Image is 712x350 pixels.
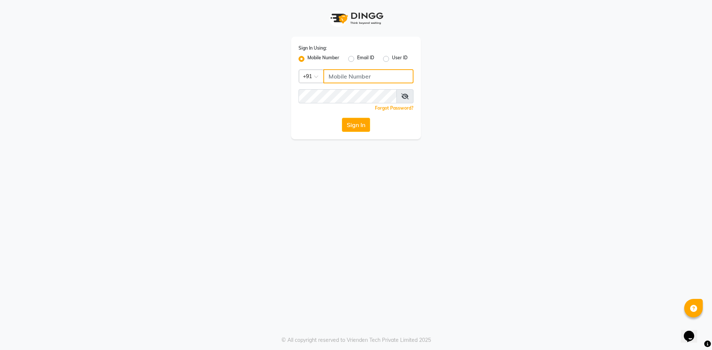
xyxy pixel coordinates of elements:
label: Mobile Number [307,54,339,63]
input: Username [323,69,413,83]
label: Email ID [357,54,374,63]
label: Sign In Using: [299,45,327,51]
input: Username [299,89,397,103]
img: logo1.svg [326,7,386,29]
label: User ID [392,54,408,63]
iframe: chat widget [681,320,705,343]
button: Sign In [342,118,370,132]
a: Forgot Password? [375,105,413,111]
